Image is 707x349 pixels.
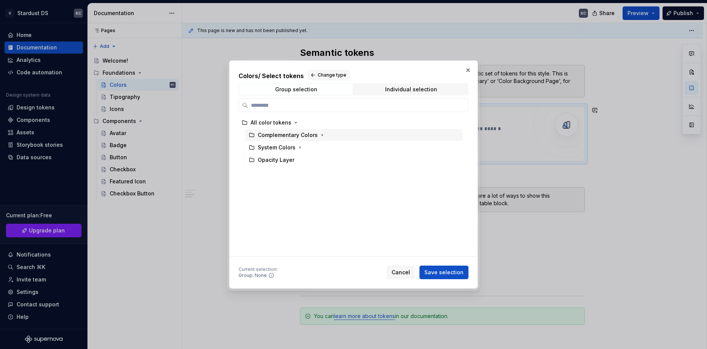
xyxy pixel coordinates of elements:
h2: Colors / Select tokens [239,70,468,80]
span: Cancel [392,269,410,276]
span: Save selection [424,269,464,276]
button: Save selection [419,266,468,279]
div: Current selection : [239,266,278,272]
div: Group selection [275,86,317,92]
div: Individual selection [385,86,437,92]
div: All color tokens [251,119,291,126]
button: Cancel [387,266,415,279]
div: Complementary Colors [258,131,318,139]
div: Group: None [239,272,267,278]
div: Opacity Layer [258,156,294,164]
button: Change type [308,70,350,80]
div: System Colors [258,144,295,151]
span: Change type [318,72,346,78]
